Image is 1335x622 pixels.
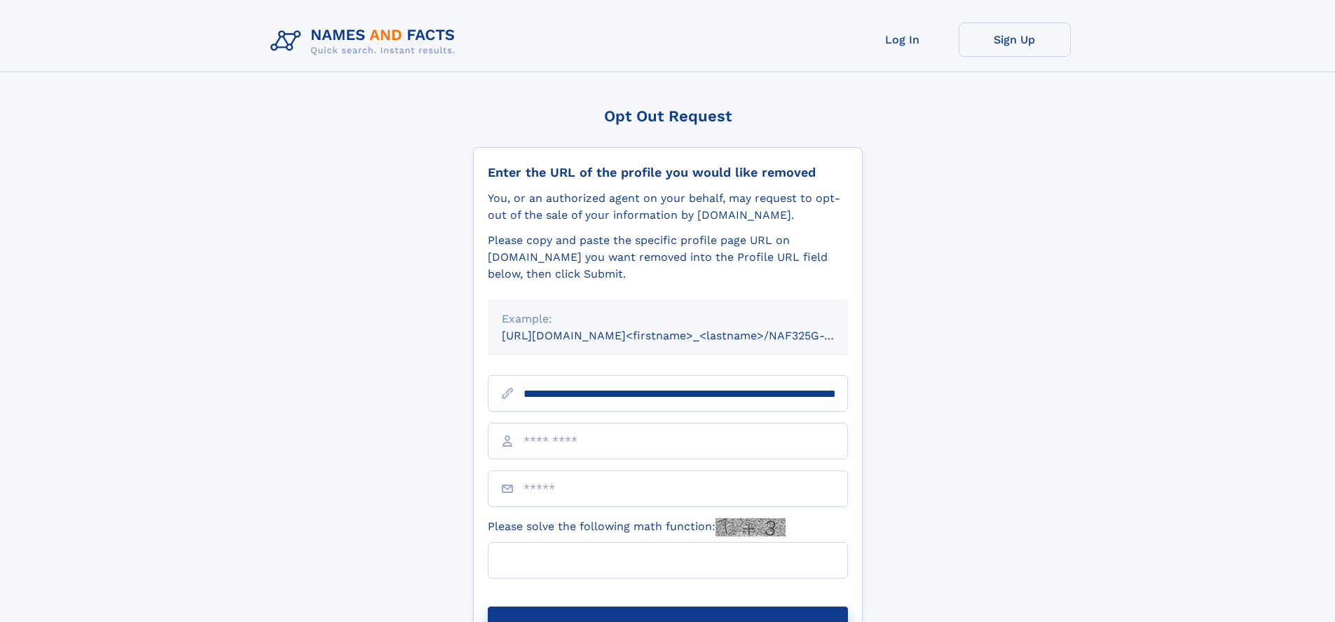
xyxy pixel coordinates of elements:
[847,22,959,57] a: Log In
[265,22,467,60] img: Logo Names and Facts
[502,311,834,327] div: Example:
[473,107,863,125] div: Opt Out Request
[488,232,848,283] div: Please copy and paste the specific profile page URL on [DOMAIN_NAME] you want removed into the Pr...
[502,329,875,342] small: [URL][DOMAIN_NAME]<firstname>_<lastname>/NAF325G-xxxxxxxx
[488,518,786,536] label: Please solve the following math function:
[488,165,848,180] div: Enter the URL of the profile you would like removed
[959,22,1071,57] a: Sign Up
[488,190,848,224] div: You, or an authorized agent on your behalf, may request to opt-out of the sale of your informatio...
